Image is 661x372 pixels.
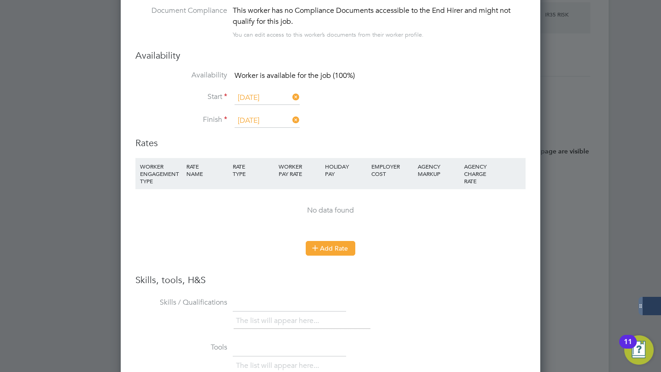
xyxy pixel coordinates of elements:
[462,158,493,189] div: AGENCY CHARGE RATE
[138,158,184,189] div: WORKER ENGAGEMENT TYPE
[235,114,300,128] input: Select one
[233,5,526,27] div: This worker has no Compliance Documents accessible to the End Hirer and might not qualify for thi...
[276,158,323,182] div: WORKER PAY RATE
[135,49,526,61] h3: Availability
[135,298,227,307] label: Skills / Qualifications
[415,158,462,182] div: AGENCY MARKUP
[135,343,227,352] label: Tools
[236,315,323,327] li: The list will appear here...
[235,91,300,105] input: Select one
[135,92,227,102] label: Start
[235,71,355,80] span: Worker is available for the job (100%)
[135,274,526,286] h3: Skills, tools, H&S
[624,342,632,354] div: 11
[624,335,654,365] button: Open Resource Center, 11 new notifications
[306,241,355,256] button: Add Rate
[135,71,227,80] label: Availability
[323,158,369,182] div: HOLIDAY PAY
[145,206,516,215] div: No data found
[230,158,277,182] div: RATE TYPE
[233,29,424,40] div: You can edit access to this worker’s documents from their worker profile.
[135,137,526,149] h3: Rates
[369,158,415,182] div: EMPLOYER COST
[184,158,230,182] div: RATE NAME
[135,115,227,125] label: Finish
[135,5,227,38] label: Document Compliance
[236,360,323,372] li: The list will appear here...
